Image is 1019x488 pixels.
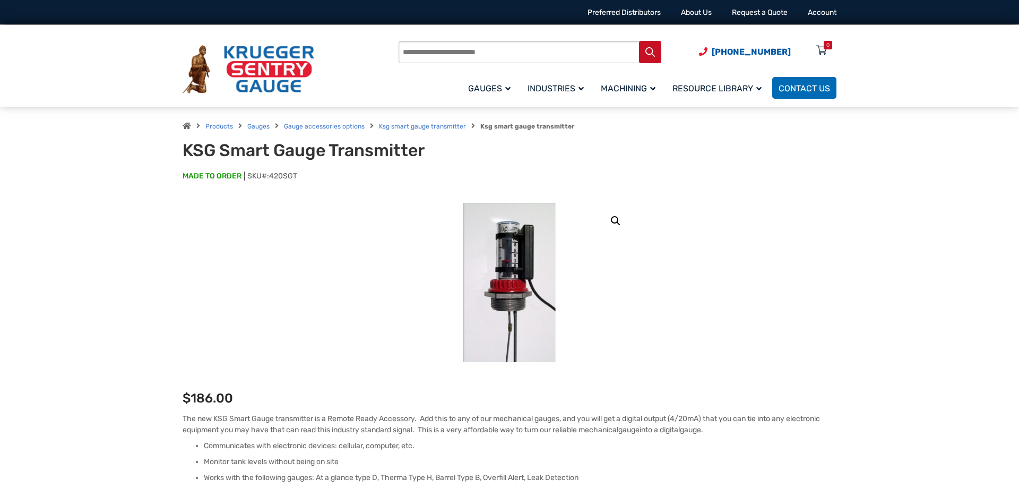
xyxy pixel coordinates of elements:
[247,123,270,130] a: Gauges
[521,75,594,100] a: Industries
[183,45,314,94] img: Krueger Sentry Gauge
[712,47,791,57] span: [PHONE_NUMBER]
[672,83,762,93] span: Resource Library
[681,8,712,17] a: About Us
[183,391,233,406] bdi: 186.00
[699,45,791,58] a: Phone Number (920) 434-8860
[779,83,830,93] span: Contact Us
[772,77,836,99] a: Contact Us
[480,123,574,130] strong: Ksg smart gauge transmitter
[618,425,640,434] span: gauge
[183,391,191,406] span: $
[183,140,444,160] h1: KSG Smart Gauge Transmitter
[601,83,655,93] span: Machining
[826,41,830,49] div: 0
[680,425,701,434] span: gauge
[528,83,584,93] span: Industries
[606,211,625,230] a: View full-screen image gallery
[666,75,772,100] a: Resource Library
[732,8,788,17] a: Request a Quote
[204,457,836,467] li: Monitor tank levels without being on site
[594,75,666,100] a: Machining
[244,172,297,181] span: SKU#:
[462,75,521,100] a: Gauges
[464,203,556,362] img: KSG Smart Gauge Transmitter
[205,123,233,130] a: Products
[183,413,836,435] p: The new KSG Smart Gauge transmitter is a Remote Ready Accessory. Add this to any of our mechanica...
[204,473,836,483] li: Works with the following gauges: At a glance type D, Therma Type H, Barrel Type B, Overfill Alert...
[588,8,661,17] a: Preferred Distributors
[379,123,466,130] a: Ksg smart gauge transmitter
[269,172,297,181] span: 420SGT
[284,123,365,130] a: Gauge accessories options
[204,441,836,451] li: Communicates with electronic devices: cellular, computer, etc.
[183,171,241,182] span: MADE TO ORDER
[468,83,511,93] span: Gauges
[808,8,836,17] a: Account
